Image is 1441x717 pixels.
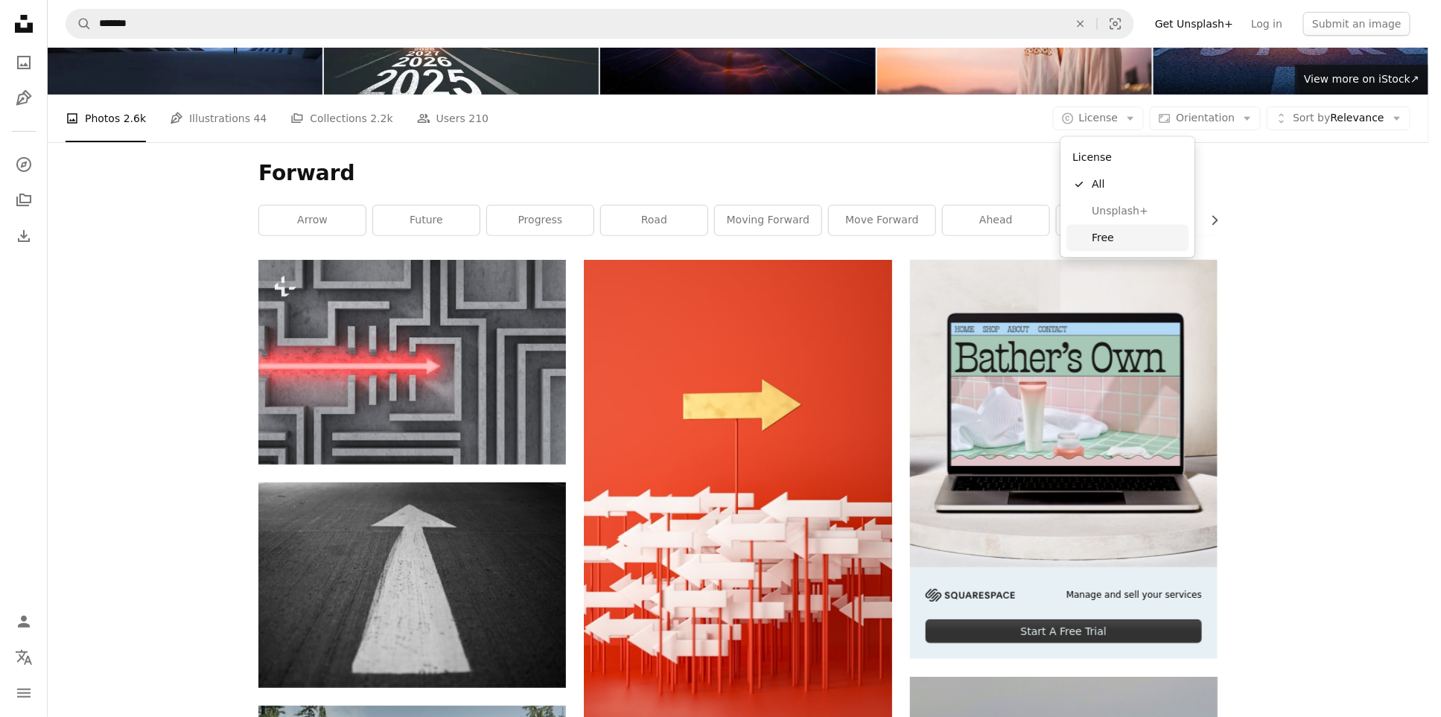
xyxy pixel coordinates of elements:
span: Free [1092,231,1183,246]
span: License [1079,112,1119,124]
div: License [1066,143,1189,171]
button: License [1053,106,1145,130]
div: License [1060,137,1195,258]
button: Orientation [1150,106,1261,130]
span: All [1092,177,1183,192]
span: Unsplash+ [1092,204,1183,219]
